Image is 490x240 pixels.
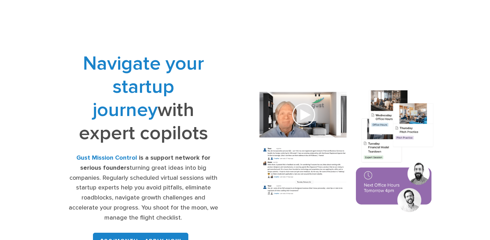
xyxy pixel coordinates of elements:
[66,52,220,145] h1: with expert copilots
[76,154,137,161] strong: Gust Mission Control
[83,52,204,122] span: Navigate your startup journey
[80,154,210,171] strong: is a support network for serious founders
[66,153,220,223] div: turning great ideas into big companies. Regularly scheduled virtual sessions with startup experts...
[250,83,443,221] img: Composition of calendar events, a video call presentation, and chat rooms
